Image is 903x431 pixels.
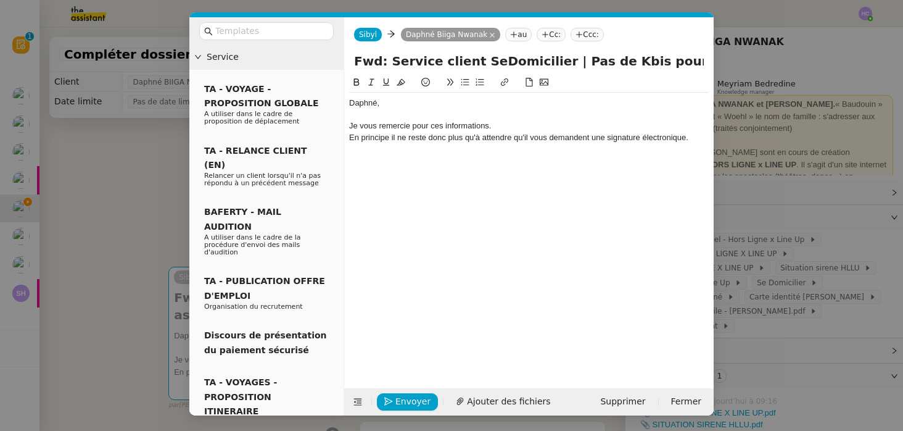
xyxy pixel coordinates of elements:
[204,110,299,125] span: A utiliser dans le cadre de proposition de déplacement
[354,52,704,70] input: Subject
[395,395,431,409] span: Envoyer
[204,276,325,300] span: TA - PUBLICATION OFFRE D'EMPLOI
[401,28,500,41] nz-tag: Daphné Biiga Nwanak
[204,84,318,108] span: TA - VOYAGE - PROPOSITION GLOBALE
[207,50,339,64] span: Service
[377,393,438,411] button: Envoyer
[359,30,377,39] span: Sibyl
[593,393,653,411] button: Supprimer
[571,28,604,41] nz-tag: Ccc:
[204,233,301,256] span: A utiliser dans le cadre de la procédure d'envoi des mails d'audition
[349,98,709,109] div: Daphné,
[204,377,277,416] span: TA - VOYAGES - PROPOSITION ITINERAIRE
[204,330,327,354] span: Discours de présentation du paiement sécurisé
[600,395,645,409] span: Supprimer
[215,24,326,38] input: Templates
[671,395,701,409] span: Fermer
[204,172,321,187] span: Relancer un client lorsqu'il n'a pas répondu à un précédent message
[448,393,558,411] button: Ajouter des fichiers
[204,207,281,231] span: BAFERTY - MAIL AUDITION
[349,132,709,143] div: En principe il ne reste donc plus qu'à attendre qu'il vous demandent une signature électronique.
[505,28,532,41] nz-tag: au
[204,303,303,311] span: Organisation du recrutement
[664,393,709,411] button: Fermer
[204,146,307,170] span: TA - RELANCE CLIENT (EN)
[537,28,566,41] nz-tag: Cc:
[349,120,709,132] div: Je vous remercie pour ces informations.
[189,45,344,69] div: Service
[467,395,550,409] span: Ajouter des fichiers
